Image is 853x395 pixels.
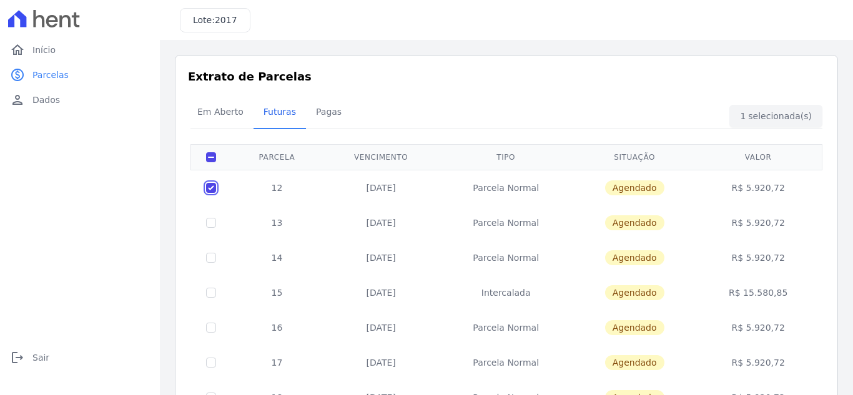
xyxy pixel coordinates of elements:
[696,345,820,380] td: R$ 5.920,72
[605,320,664,335] span: Agendado
[696,310,820,345] td: R$ 5.920,72
[439,144,572,170] th: Tipo
[308,99,349,124] span: Pagas
[231,205,323,240] td: 13
[696,275,820,310] td: R$ 15.580,85
[32,44,56,56] span: Início
[696,205,820,240] td: R$ 5.920,72
[605,180,664,195] span: Agendado
[696,170,820,205] td: R$ 5.920,72
[605,250,664,265] span: Agendado
[439,170,572,205] td: Parcela Normal
[605,215,664,230] span: Agendado
[439,345,572,380] td: Parcela Normal
[10,42,25,57] i: home
[190,99,251,124] span: Em Aberto
[439,275,572,310] td: Intercalada
[10,67,25,82] i: paid
[573,144,696,170] th: Situação
[605,355,664,370] span: Agendado
[696,240,820,275] td: R$ 5.920,72
[439,205,572,240] td: Parcela Normal
[32,69,69,81] span: Parcelas
[5,87,155,112] a: personDados
[439,310,572,345] td: Parcela Normal
[231,240,323,275] td: 14
[323,345,440,380] td: [DATE]
[439,240,572,275] td: Parcela Normal
[5,345,155,370] a: logoutSair
[605,285,664,300] span: Agendado
[323,170,440,205] td: [DATE]
[10,92,25,107] i: person
[231,170,323,205] td: 12
[215,15,237,25] span: 2017
[32,94,60,106] span: Dados
[32,351,49,364] span: Sair
[231,345,323,380] td: 17
[231,310,323,345] td: 16
[188,68,825,85] h3: Extrato de Parcelas
[193,14,237,27] h3: Lote:
[323,310,440,345] td: [DATE]
[231,144,323,170] th: Parcela
[306,97,352,129] a: Pagas
[323,275,440,310] td: [DATE]
[696,144,820,170] th: Valor
[256,99,303,124] span: Futuras
[323,144,440,170] th: Vencimento
[5,62,155,87] a: paidParcelas
[254,97,306,129] a: Futuras
[231,275,323,310] td: 15
[323,240,440,275] td: [DATE]
[5,37,155,62] a: homeInício
[10,350,25,365] i: logout
[187,97,254,129] a: Em Aberto
[323,205,440,240] td: [DATE]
